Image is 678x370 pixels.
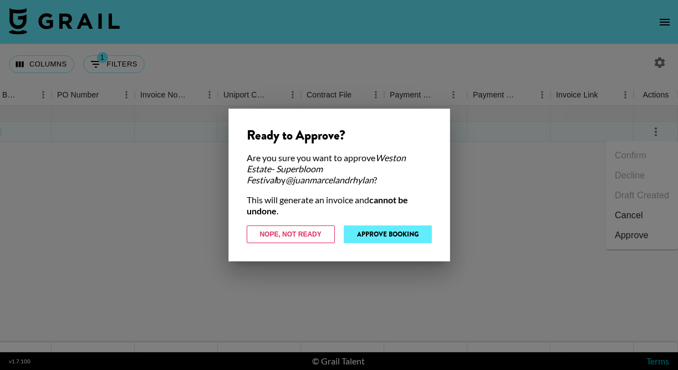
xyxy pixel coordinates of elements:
[247,194,408,216] strong: cannot be undone
[286,174,374,185] em: @ juanmarcelandrhylan
[344,225,432,243] button: Approve Booking
[247,152,432,186] div: Are you sure you want to approve by ?
[247,225,335,243] button: Nope, Not Ready
[247,152,406,185] em: Weston Estate- Superbloom Festival
[247,127,432,143] div: Ready to Approve?
[247,194,432,217] div: This will generate an invoice and .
